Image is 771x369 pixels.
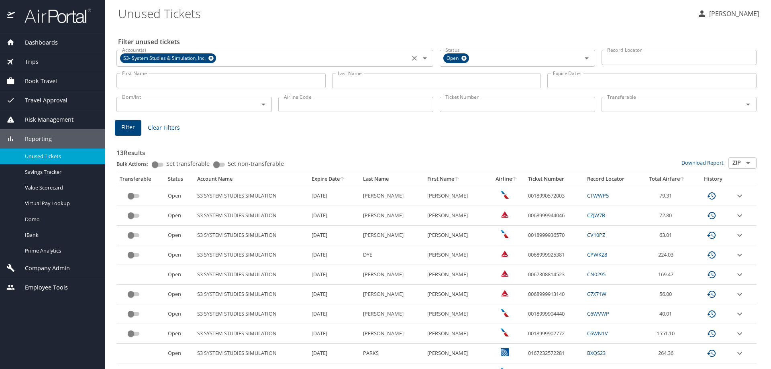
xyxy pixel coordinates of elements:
[525,226,584,245] td: 0018999936570
[308,344,360,363] td: [DATE]
[25,168,96,176] span: Savings Tracker
[587,290,606,298] a: C7X71W
[15,264,70,273] span: Company Admin
[501,230,509,238] img: American Airlines
[525,265,584,285] td: 0067308814523
[501,328,509,336] img: American Airlines
[735,270,744,279] button: expand row
[735,289,744,299] button: expand row
[587,192,609,199] a: CTWWP5
[587,330,608,337] a: C6WN1V
[194,206,308,226] td: S3 SYSTEM STUDIES SIMULATION
[735,230,744,240] button: expand row
[194,265,308,285] td: S3 SYSTEM STUDIES SIMULATION
[7,8,16,24] img: icon-airportal.png
[640,285,695,304] td: 56.00
[308,206,360,226] td: [DATE]
[735,309,744,319] button: expand row
[116,143,757,157] h3: 13 Results
[360,226,424,245] td: [PERSON_NAME]
[525,206,584,226] td: 0068999944046
[735,349,744,358] button: expand row
[525,285,584,304] td: 0068999913140
[165,245,194,265] td: Open
[25,153,96,160] span: Unused Tickets
[308,304,360,324] td: [DATE]
[165,226,194,245] td: Open
[587,271,606,278] a: CN0295
[424,172,488,186] th: First Name
[488,172,525,186] th: Airline
[194,304,308,324] td: S3 SYSTEM STUDIES SIMULATION
[360,324,424,344] td: [PERSON_NAME]
[501,250,509,258] img: Delta Airlines
[409,53,420,64] button: Clear
[308,285,360,304] td: [DATE]
[25,216,96,223] span: Domo
[360,285,424,304] td: [PERSON_NAME]
[258,99,269,110] button: Open
[424,265,488,285] td: [PERSON_NAME]
[501,269,509,277] img: Delta Airlines
[120,53,216,63] div: S3- System Studies & Simulation, Inc.
[640,344,695,363] td: 264.36
[340,177,345,182] button: sort
[581,53,592,64] button: Open
[735,191,744,201] button: expand row
[742,157,754,169] button: Open
[308,186,360,206] td: [DATE]
[121,122,135,133] span: Filter
[115,120,141,136] button: Filter
[165,344,194,363] td: Open
[424,324,488,344] td: [PERSON_NAME]
[525,304,584,324] td: 0018999904440
[735,329,744,338] button: expand row
[360,206,424,226] td: [PERSON_NAME]
[424,245,488,265] td: [PERSON_NAME]
[15,57,39,66] span: Trips
[735,211,744,220] button: expand row
[640,304,695,324] td: 40.01
[424,285,488,304] td: [PERSON_NAME]
[587,231,605,239] a: CV10PZ
[308,265,360,285] td: [DATE]
[194,186,308,206] td: S3 SYSTEM STUDIES SIMULATION
[308,245,360,265] td: [DATE]
[443,54,463,63] span: Open
[15,135,52,143] span: Reporting
[640,186,695,206] td: 79.31
[443,53,469,63] div: Open
[194,344,308,363] td: S3 SYSTEM STUDIES SIMULATION
[640,265,695,285] td: 169.47
[194,285,308,304] td: S3 SYSTEM STUDIES SIMULATION
[228,161,284,167] span: Set non-transferable
[735,250,744,260] button: expand row
[16,8,91,24] img: airportal-logo.png
[640,226,695,245] td: 63.01
[640,206,695,226] td: 72.80
[145,120,183,135] button: Clear Filters
[118,1,691,26] h1: Unused Tickets
[501,348,509,356] img: United Airlines
[587,310,609,317] a: C6WVWP
[116,160,155,167] p: Bulk Actions:
[525,186,584,206] td: 0018990572003
[165,186,194,206] td: Open
[165,324,194,344] td: Open
[194,226,308,245] td: S3 SYSTEM STUDIES SIMULATION
[148,123,180,133] span: Clear Filters
[424,186,488,206] td: [PERSON_NAME]
[165,285,194,304] td: Open
[424,304,488,324] td: [PERSON_NAME]
[308,172,360,186] th: Expire Date
[25,200,96,207] span: Virtual Pay Lookup
[742,99,754,110] button: Open
[360,172,424,186] th: Last Name
[640,172,695,186] th: Total Airfare
[25,184,96,192] span: Value Scorecard
[165,304,194,324] td: Open
[501,309,509,317] img: American Airlines
[584,172,640,186] th: Record Locator
[424,344,488,363] td: [PERSON_NAME]
[15,96,67,105] span: Travel Approval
